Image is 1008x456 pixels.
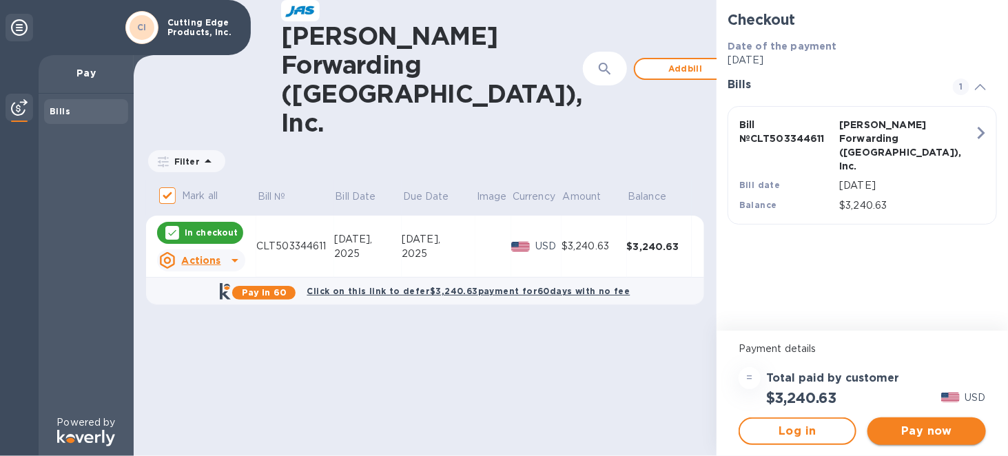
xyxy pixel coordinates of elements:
p: [DATE] [839,178,974,193]
button: Bill №CLT503344611[PERSON_NAME] Forwarding ([GEOGRAPHIC_DATA]), Inc.Bill date[DATE]Balance$3,240.63 [728,106,997,225]
img: Logo [57,430,115,446]
p: USD [965,391,986,405]
p: [DATE] [728,53,997,68]
button: Log in [739,417,856,445]
b: Date of the payment [728,41,837,52]
span: 1 [953,79,969,95]
p: Mark all [182,189,218,203]
p: Pay [50,66,123,80]
div: $3,240.63 [562,239,627,253]
span: Due Date [403,189,467,204]
img: USD [941,393,960,402]
p: Balance [628,189,666,204]
p: Due Date [403,189,449,204]
b: Pay in 60 [242,287,287,298]
div: $3,240.63 [627,240,692,253]
b: Bills [50,106,70,116]
b: Click on this link to defer $3,240.63 payment for 60 days with no fee [307,286,630,296]
p: In checkout [185,227,238,238]
div: CLT503344611 [256,239,334,253]
p: Powered by [56,415,115,430]
p: $3,240.63 [839,198,974,213]
span: Pay now [878,423,974,439]
p: Currency [513,189,555,204]
span: Log in [751,423,844,439]
span: Bill № [258,189,304,204]
span: Amount [563,189,619,204]
button: Addbill [634,58,737,80]
div: [DATE], [334,232,402,247]
p: Payment details [739,342,986,356]
p: Image [477,189,507,204]
img: USD [511,242,530,251]
h3: Total paid by customer [766,372,899,385]
span: Balance [628,189,684,204]
div: 2025 [334,247,402,261]
div: 2025 [402,247,475,261]
span: Add bill [646,61,725,77]
h3: Bills [728,79,936,92]
u: Actions [181,255,220,266]
button: Pay now [867,417,985,445]
p: Amount [563,189,601,204]
b: Bill date [739,180,781,190]
h2: Checkout [728,11,997,28]
div: = [739,367,761,389]
p: Filter [169,156,200,167]
div: [DATE], [402,232,475,247]
span: Bill Date [335,189,393,204]
h2: $3,240.63 [766,389,836,406]
p: Bill Date [335,189,376,204]
p: Bill № CLT503344611 [739,118,834,145]
b: CI [137,22,147,32]
p: Bill № [258,189,286,204]
p: [PERSON_NAME] Forwarding ([GEOGRAPHIC_DATA]), Inc. [839,118,934,173]
h1: [PERSON_NAME] Forwarding ([GEOGRAPHIC_DATA]), Inc. [281,21,583,137]
p: USD [535,239,562,253]
b: Balance [739,200,777,210]
p: Cutting Edge Products, Inc. [167,18,236,37]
